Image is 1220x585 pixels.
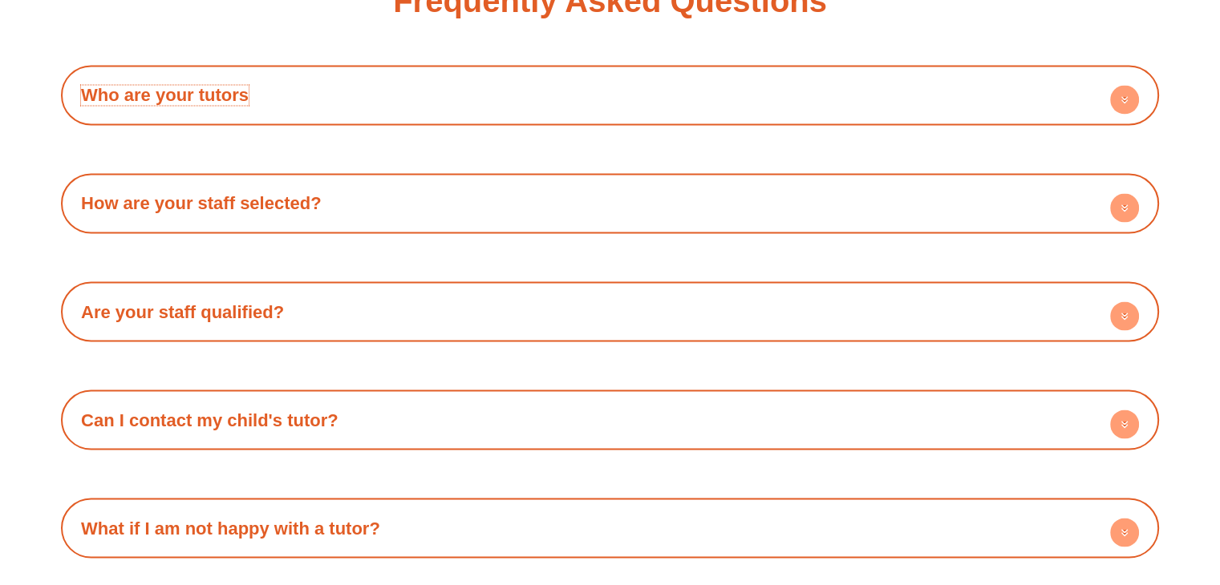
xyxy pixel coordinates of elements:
[69,181,1151,225] h4: How are your staff selected?
[81,518,380,538] a: What if I am not happy with a tutor?
[81,301,284,321] a: Are your staff qualified?
[69,289,1151,333] h4: Are your staff qualified?
[81,193,322,213] a: How are your staff selected?
[81,85,249,105] a: Who are your tutors
[69,73,1151,117] h4: Who are your tutors
[953,405,1220,585] iframe: Chat Widget
[81,409,338,430] a: Can I contact my child's tutor?
[69,397,1151,442] h4: Can I contact my child's tutor?
[69,506,1151,550] h4: What if I am not happy with a tutor?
